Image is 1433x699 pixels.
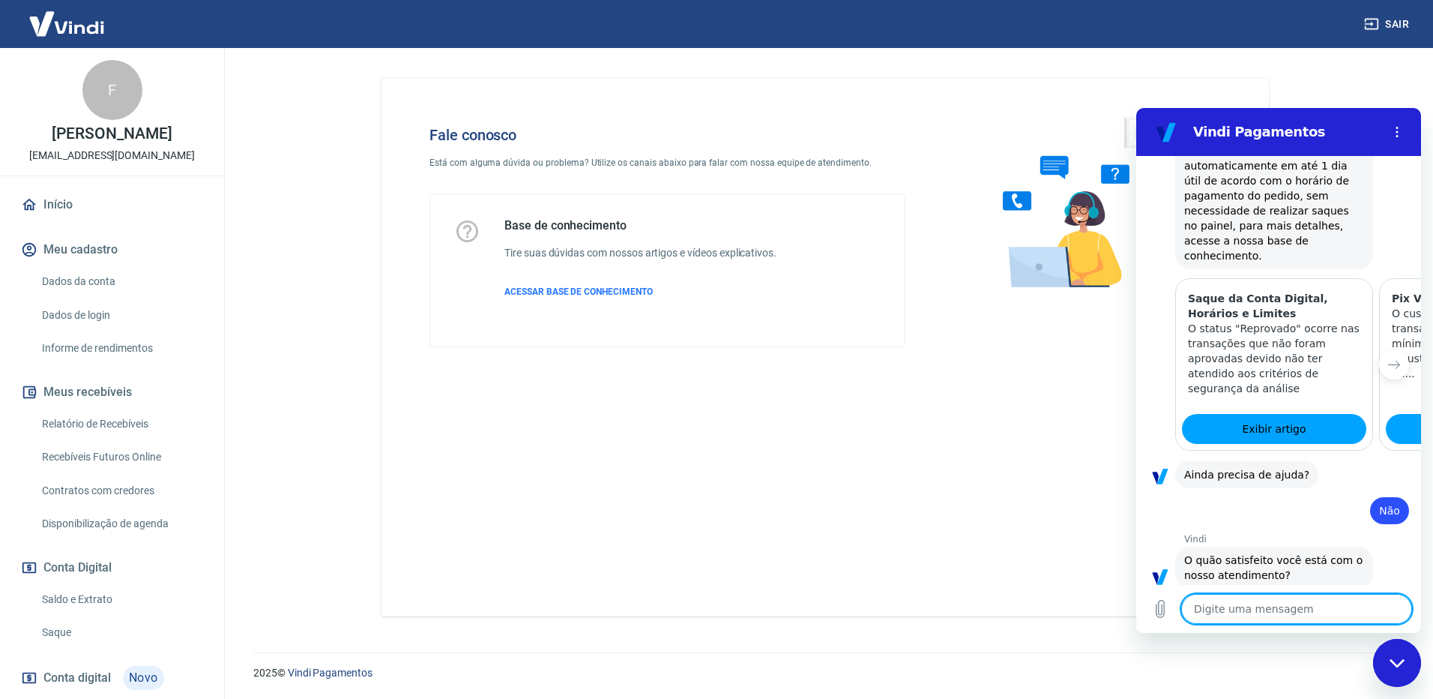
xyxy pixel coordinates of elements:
[36,442,206,472] a: Recebíveis Futuros Online
[256,183,428,198] h3: Pix Vindi: como funciona?
[18,1,115,46] img: Vindi
[973,102,1201,302] img: Fale conosco
[48,445,228,475] span: O quão satisfeito você está com o nosso atendimento?
[52,126,172,142] p: [PERSON_NAME]
[288,667,372,679] a: Vindi Pagamentos
[36,409,206,439] a: Relatório de Recebíveis
[504,286,653,297] span: ACESSAR BASE DE CONHECIMENTO
[36,300,206,331] a: Dados de login
[504,218,776,233] h5: Base de conhecimento
[43,667,111,688] span: Conta digital
[36,508,206,539] a: Disponibilização de agenda
[18,551,206,584] button: Conta Digital
[1373,639,1421,687] iframe: Botão para abrir a janela de mensagens, conversa em andamento
[18,660,206,696] a: Conta digitalNovo
[36,333,206,364] a: Informe de rendimentos
[1361,10,1415,38] button: Sair
[48,425,285,437] p: Vindi
[29,148,195,163] p: [EMAIL_ADDRESS][DOMAIN_NAME]
[9,486,39,516] button: Carregar arquivo
[36,475,206,506] a: Contratos com credores
[429,126,905,144] h4: Fale conosco
[256,198,428,273] p: O custo do PIX é de 0,95% por transação APROVADA, com valor mínimo de R$1,60, ou seja, caso o cus...
[82,60,142,120] div: F
[36,584,206,615] a: Saldo e Extrato
[504,285,776,298] a: ACESSAR BASE DE CONHECIMENTO
[18,188,206,221] a: Início
[36,266,206,297] a: Dados da conta
[243,395,264,410] span: Não
[123,666,164,690] span: Novo
[253,665,1397,681] p: 2025 ©
[18,376,206,409] button: Meus recebíveis
[504,245,776,261] h6: Tire suas dúvidas com nossos artigos e vídeos explicativos.
[1136,108,1421,633] iframe: Janela de mensagens
[18,233,206,266] button: Meu cadastro
[48,359,173,374] span: Ainda precisa de ajuda?
[250,306,434,336] a: Exibir artigo: 'Pix Vindi: como funciona?'
[36,617,206,648] a: Saque
[429,156,905,169] p: Está com alguma dúvida ou problema? Utilize os canais abaixo para falar com nossa equipe de atend...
